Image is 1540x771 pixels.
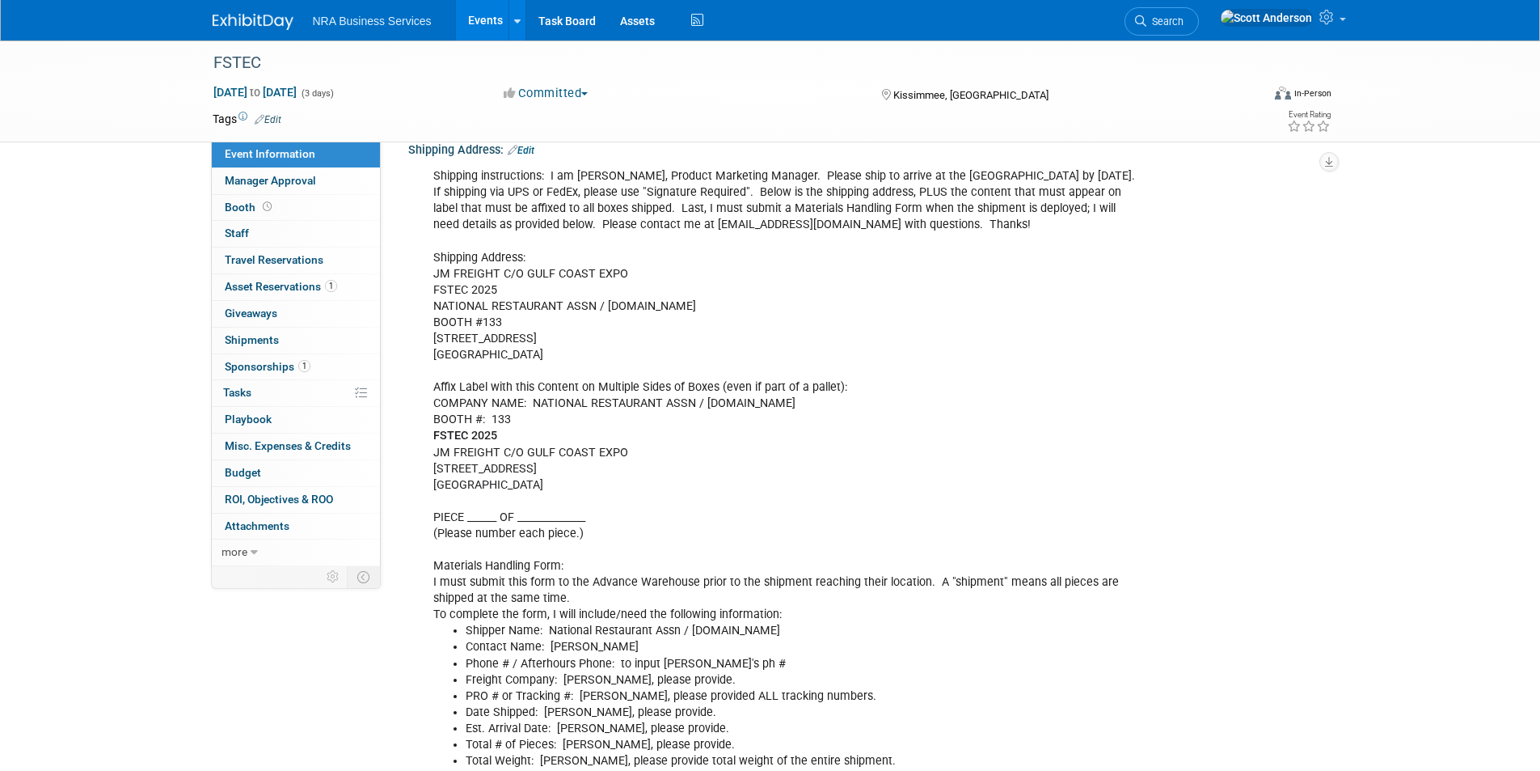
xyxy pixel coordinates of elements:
[225,493,333,506] span: ROI, Objectives & ROO
[298,360,310,372] span: 1
[212,354,380,380] a: Sponsorships1
[225,439,351,452] span: Misc. Expenses & Credits
[225,360,310,373] span: Sponsorships
[1220,9,1313,27] img: Scott Anderson
[212,248,380,273] a: Travel Reservations
[1166,84,1332,108] div: Event Format
[212,328,380,354] a: Shipments
[212,221,380,247] a: Staff
[225,307,277,320] span: Giveaways
[225,519,289,532] span: Attachments
[212,142,380,167] a: Event Information
[225,174,316,187] span: Manager Approval
[1146,15,1183,28] span: Search
[466,688,1141,705] li: PRO # or Tracking #: [PERSON_NAME], please provided ALL tracking numbers.
[225,466,261,479] span: Budget
[212,195,380,221] a: Booth
[212,380,380,406] a: Tasks
[313,15,432,28] span: NRA Business Services
[325,280,337,292] span: 1
[259,201,275,213] span: Booth not reserved yet
[319,566,348,587] td: Personalize Event Tab Strip
[212,514,380,540] a: Attachments
[222,545,247,558] span: more
[1124,7,1199,36] a: Search
[408,138,1328,159] div: Shipping Address:
[466,753,1141,769] li: Total Weight: [PERSON_NAME], please provide total weight of the entire shipment.
[1275,87,1291,100] img: Format-Inperson.png
[498,85,594,102] button: Committed
[212,460,380,486] a: Budget
[347,566,380,587] td: Toggle Event Tabs
[223,386,251,399] span: Tasks
[213,85,297,100] span: [DATE] [DATE]
[225,253,323,266] span: Travel Reservations
[212,540,380,566] a: more
[466,672,1141,688] li: Freight Company: [PERSON_NAME], please provide.
[208,49,1237,78] div: FSTEC
[225,201,275,214] span: Booth
[466,705,1141,721] li: Date Shipped: [PERSON_NAME], please provide.
[1287,111,1331,119] div: Event Rating
[212,274,380,300] a: Asset Reservations1
[466,737,1141,753] li: Total # of Pieces: [PERSON_NAME], please provide.
[213,14,293,30] img: ExhibitDay
[212,301,380,327] a: Giveaways
[225,227,249,239] span: Staff
[212,407,380,433] a: Playbook
[213,111,281,127] td: Tags
[212,168,380,194] a: Manager Approval
[255,114,281,125] a: Edit
[300,88,334,99] span: (3 days)
[225,333,279,346] span: Shipments
[247,86,263,99] span: to
[893,89,1048,101] span: Kissimmee, [GEOGRAPHIC_DATA]
[212,487,380,513] a: ROI, Objectives & ROO
[466,623,1141,639] li: Shipper Name: National Restaurant Assn / [DOMAIN_NAME]
[225,413,272,426] span: Playbook
[466,656,1141,672] li: Phone # / Afterhours Phone: to input [PERSON_NAME]'s ph #
[466,639,1141,655] li: Contact Name: [PERSON_NAME]
[225,147,315,160] span: Event Information
[1293,87,1331,100] div: In-Person
[433,429,497,443] b: FSTEC 2025
[508,145,534,156] a: Edit
[225,280,337,293] span: Asset Reservations
[212,434,380,460] a: Misc. Expenses & Credits
[466,721,1141,737] li: Est. Arrival Date: [PERSON_NAME], please provide.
